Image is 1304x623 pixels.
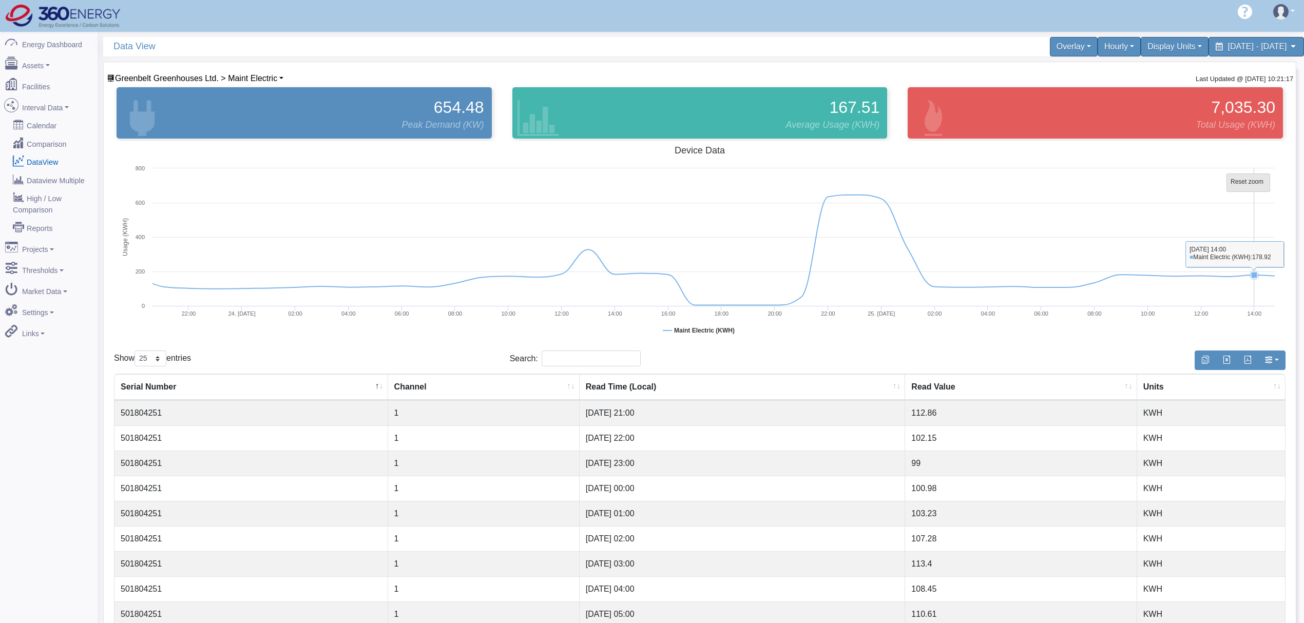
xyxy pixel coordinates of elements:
[448,310,463,317] text: 08:00
[288,310,302,317] text: 02:00
[136,165,145,171] text: 800
[114,425,388,451] td: 501804251
[182,310,196,317] text: 22:00
[510,351,641,366] label: Search:
[388,501,580,526] td: 1
[674,327,735,334] tspan: Maint Electric (KWH)
[114,526,388,551] td: 501804251
[829,95,879,120] span: 167.51
[114,374,388,400] th: Serial Number : activate to sort column descending
[661,310,676,317] text: 16:00
[905,451,1137,476] td: 99
[905,425,1137,451] td: 102.15
[1137,425,1285,451] td: KWH
[554,310,569,317] text: 12:00
[905,476,1137,501] td: 100.98
[1231,178,1263,185] tspan: Reset zoom
[388,551,580,576] td: 1
[1228,42,1287,51] span: [DATE] - [DATE]
[868,310,895,317] tspan: 25. [DATE]
[1273,4,1289,20] img: user-3.svg
[981,310,995,317] text: 04:00
[135,351,166,366] select: Showentries
[341,310,356,317] text: 04:00
[1196,75,1293,83] small: Last Updated @ [DATE] 10:21:17
[501,310,515,317] text: 10:00
[388,400,580,425] td: 1
[580,501,906,526] td: [DATE] 01:00
[1050,37,1098,56] div: Overlay
[821,310,835,317] text: 22:00
[1248,310,1262,317] text: 14:00
[388,451,580,476] td: 1
[608,310,622,317] text: 14:00
[107,74,283,83] a: Greenbelt Greenhouses Ltd. > Maint Electric
[905,374,1137,400] th: Read Value : activate to sort column ascending
[1258,351,1286,370] button: Show/Hide Columns
[122,218,129,256] tspan: Usage (KWH)
[388,576,580,601] td: 1
[114,576,388,601] td: 501804251
[114,400,388,425] td: 501804251
[388,526,580,551] td: 1
[1194,310,1209,317] text: 12:00
[1196,118,1275,132] span: Total Usage (KWH)
[580,576,906,601] td: [DATE] 04:00
[113,37,705,56] span: Data View
[142,303,145,309] text: 0
[1137,374,1285,400] th: Units : activate to sort column ascending
[1137,400,1285,425] td: KWH
[1087,310,1102,317] text: 08:00
[905,551,1137,576] td: 113.4
[928,310,942,317] text: 02:00
[434,95,484,120] span: 654.48
[580,451,906,476] td: [DATE] 23:00
[114,476,388,501] td: 501804251
[1141,310,1155,317] text: 10:00
[675,145,725,155] tspan: Device Data
[114,451,388,476] td: 501804251
[715,310,729,317] text: 18:00
[580,374,906,400] th: Read Time (Local) : activate to sort column ascending
[1216,351,1237,370] button: Export to Excel
[1137,476,1285,501] td: KWH
[1034,310,1048,317] text: 06:00
[114,551,388,576] td: 501804251
[1137,576,1285,601] td: KWH
[388,425,580,451] td: 1
[1195,351,1216,370] button: Copy to clipboard
[1211,95,1275,120] span: 7,035.30
[1237,351,1258,370] button: Generate PDF
[580,476,906,501] td: [DATE] 00:00
[388,374,580,400] th: Channel : activate to sort column ascending
[1137,551,1285,576] td: KWH
[580,526,906,551] td: [DATE] 02:00
[1141,37,1208,56] div: Display Units
[114,501,388,526] td: 501804251
[1098,37,1141,56] div: Hourly
[136,268,145,275] text: 200
[905,576,1137,601] td: 108.45
[905,501,1137,526] td: 103.23
[1137,501,1285,526] td: KWH
[136,200,145,206] text: 600
[1137,451,1285,476] td: KWH
[136,234,145,240] text: 400
[542,351,641,366] input: Search:
[228,310,256,317] tspan: 24. [DATE]
[402,118,484,132] span: Peak Demand (KW)
[786,118,880,132] span: Average Usage (KWH)
[1137,526,1285,551] td: KWH
[580,400,906,425] td: [DATE] 21:00
[114,351,191,366] label: Show entries
[768,310,782,317] text: 20:00
[905,526,1137,551] td: 107.28
[115,74,277,83] span: Device List
[905,400,1137,425] td: 112.86
[580,425,906,451] td: [DATE] 22:00
[388,476,580,501] td: 1
[580,551,906,576] td: [DATE] 03:00
[395,310,409,317] text: 06:00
